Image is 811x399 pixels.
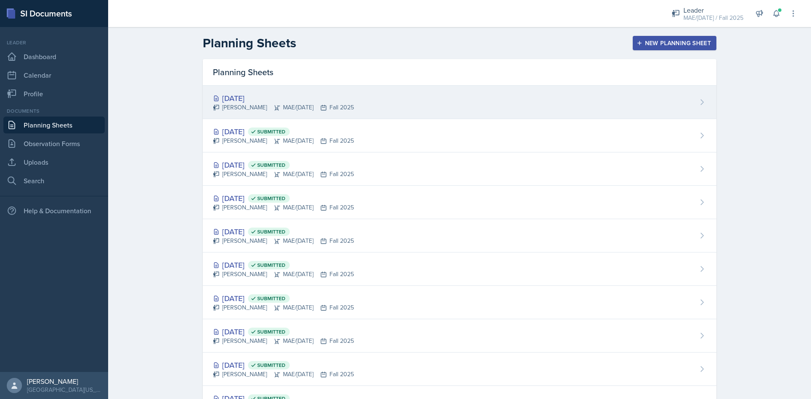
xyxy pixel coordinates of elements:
[3,154,105,171] a: Uploads
[3,48,105,65] a: Dashboard
[213,170,354,179] div: [PERSON_NAME] MAE/[DATE] Fall 2025
[257,262,286,269] span: Submitted
[213,270,354,279] div: [PERSON_NAME] MAE/[DATE] Fall 2025
[213,193,354,204] div: [DATE]
[3,117,105,133] a: Planning Sheets
[257,128,286,135] span: Submitted
[213,136,354,145] div: [PERSON_NAME] MAE/[DATE] Fall 2025
[213,293,354,304] div: [DATE]
[257,328,286,335] span: Submitted
[203,319,716,353] a: [DATE] Submitted [PERSON_NAME]MAE/[DATE]Fall 2025
[257,195,286,202] span: Submitted
[3,67,105,84] a: Calendar
[257,162,286,168] span: Submitted
[203,59,716,86] div: Planning Sheets
[683,14,743,22] div: MAE/[DATE] / Fall 2025
[213,159,354,171] div: [DATE]
[203,119,716,152] a: [DATE] Submitted [PERSON_NAME]MAE/[DATE]Fall 2025
[203,152,716,186] a: [DATE] Submitted [PERSON_NAME]MAE/[DATE]Fall 2025
[213,92,354,104] div: [DATE]
[3,202,105,219] div: Help & Documentation
[3,39,105,46] div: Leader
[3,85,105,102] a: Profile
[633,36,716,50] button: New Planning Sheet
[213,337,354,345] div: [PERSON_NAME] MAE/[DATE] Fall 2025
[203,35,296,51] h2: Planning Sheets
[638,40,711,46] div: New Planning Sheet
[203,219,716,252] a: [DATE] Submitted [PERSON_NAME]MAE/[DATE]Fall 2025
[213,326,354,337] div: [DATE]
[213,126,354,137] div: [DATE]
[213,259,354,271] div: [DATE]
[213,203,354,212] div: [PERSON_NAME] MAE/[DATE] Fall 2025
[203,252,716,286] a: [DATE] Submitted [PERSON_NAME]MAE/[DATE]Fall 2025
[213,303,354,312] div: [PERSON_NAME] MAE/[DATE] Fall 2025
[257,228,286,235] span: Submitted
[203,86,716,119] a: [DATE] [PERSON_NAME]MAE/[DATE]Fall 2025
[213,103,354,112] div: [PERSON_NAME] MAE/[DATE] Fall 2025
[257,295,286,302] span: Submitted
[213,226,354,237] div: [DATE]
[203,286,716,319] a: [DATE] Submitted [PERSON_NAME]MAE/[DATE]Fall 2025
[213,359,354,371] div: [DATE]
[27,385,101,394] div: [GEOGRAPHIC_DATA][US_STATE] in [GEOGRAPHIC_DATA]
[203,186,716,219] a: [DATE] Submitted [PERSON_NAME]MAE/[DATE]Fall 2025
[257,362,286,369] span: Submitted
[3,107,105,115] div: Documents
[213,236,354,245] div: [PERSON_NAME] MAE/[DATE] Fall 2025
[203,353,716,386] a: [DATE] Submitted [PERSON_NAME]MAE/[DATE]Fall 2025
[3,172,105,189] a: Search
[683,5,743,15] div: Leader
[3,135,105,152] a: Observation Forms
[27,377,101,385] div: [PERSON_NAME]
[213,370,354,379] div: [PERSON_NAME] MAE/[DATE] Fall 2025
